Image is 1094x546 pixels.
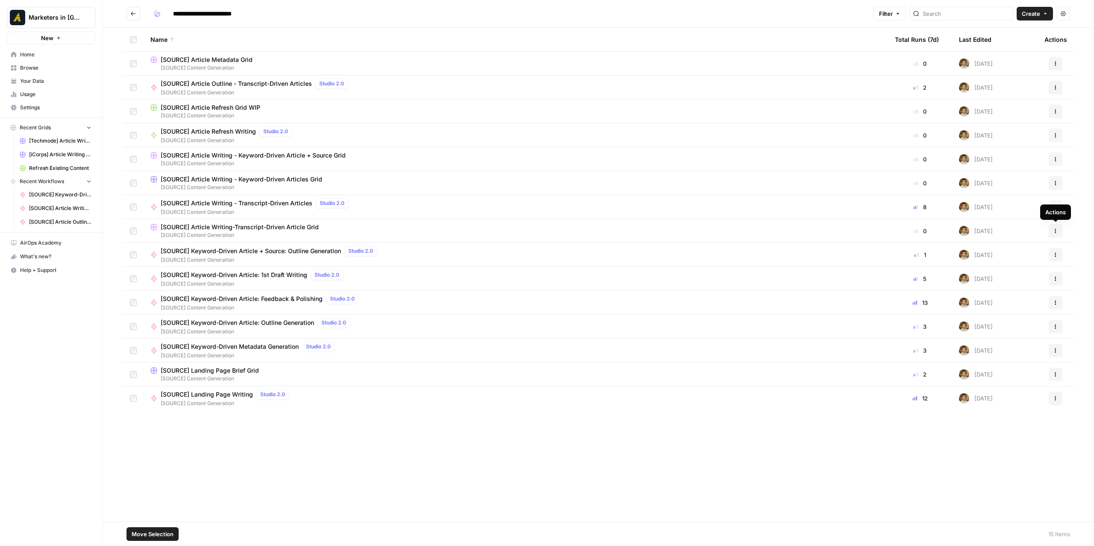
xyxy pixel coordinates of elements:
a: [SOURCE] Article Refresh WritingStudio 2.0[SOURCE] Content Generation [150,126,881,144]
span: Recent Grids [20,124,51,131]
a: [SOURCE] Landing Page Brief Grid[SOURCE] Content Generation [150,366,881,382]
div: Actions [1045,208,1066,216]
span: [SOURCE] Content Generation [161,328,353,336]
span: Help + Support [20,266,91,274]
button: Recent Grids [7,121,95,134]
a: [SOURCE] Keyword-Driven Metadata GenerationStudio 2.0[SOURCE] Content Generation [150,342,881,359]
img: 5zyzjh3tw4s3l6pe5wy4otrd1hyg [959,393,969,403]
img: 5zyzjh3tw4s3l6pe5wy4otrd1hyg [959,58,969,69]
a: [Techmode] Article Writing - Keyword-Driven Articles Grid [16,134,95,148]
img: 5zyzjh3tw4s3l6pe5wy4otrd1hyg [959,178,969,188]
span: Marketers in [GEOGRAPHIC_DATA] [29,13,80,22]
span: [SOURCE] Content Generation [150,112,881,120]
span: [SOURCE] Article Writing - Keyword-Driven Article + Source Grid [161,151,346,160]
span: Settings [20,104,91,111]
span: [SOURCE] Keyword-Driven Article + Source: Outline Generation [161,247,341,255]
a: [SOURCE] Article Writing - Transcript-Driven ArticlesStudio 2.0[SOURCE] Content Generation [150,198,881,216]
span: [SOURCE] Article Writing - Transcript-Driven Articles [161,199,312,207]
span: [SOURCE] Article Writing-Transcript-Driven Article Grid [161,223,319,231]
div: 2 [895,83,945,92]
span: [SOURCE] Landing Page Brief Grid [161,366,259,375]
span: [SOURCE] Keyword-Driven Article: Feedback & Polishing [161,295,323,303]
a: [SOURCE] Article Writing - Keyword-Driven Articles Grid[SOURCE] Content Generation [150,175,881,191]
span: [SOURCE] Article Writing - Transcript-Driven Articles [29,204,91,212]
span: [SOURCE] Content Generation [161,352,338,359]
span: [SOURCE] Article Metadata Grid [161,55,253,64]
span: Filter [879,9,893,18]
span: Studio 2.0 [263,128,288,135]
span: [SOURCE] Keyword-Driven Article: 1st Draft Writing [161,271,307,279]
button: New [7,32,95,44]
div: [DATE] [959,154,993,164]
span: [SOURCE] Content Generation [161,137,295,144]
a: [SOURCE] Keyword-Driven Article: Outline GenerationStudio 2.0[SOURCE] Content Generation [150,318,881,336]
a: [SOURCE] Article Metadata Grid[SOURCE] Content Generation [150,55,881,72]
span: Studio 2.0 [348,247,373,255]
span: [SOURCE] Content Generation [161,400,292,407]
div: What's new? [7,250,95,263]
span: [Techmode] Article Writing - Keyword-Driven Articles Grid [29,137,91,145]
img: 5zyzjh3tw4s3l6pe5wy4otrd1hyg [959,345,969,356]
button: Move Selection [126,527,179,541]
span: [SOURCE] Article Writing - Keyword-Driven Articles Grid [161,175,322,184]
span: [SOURCE] Content Generation [161,208,352,216]
img: 5zyzjh3tw4s3l6pe5wy4otrd1hyg [959,250,969,260]
div: 3 [895,346,945,355]
a: [SOURCE] Keyword-Driven Article: Feedback & PolishingStudio 2.0[SOURCE] Content Generation [150,294,881,312]
span: [SOURCE] Landing Page Writing [161,390,253,399]
span: [SOURCE] Content Generation [161,304,362,312]
a: [iCorps] Article Writing - Keyword-Driven Articles Grid [16,148,95,161]
div: [DATE] [959,82,993,93]
a: [SOURCE] Keyword-Driven Article: Feedback & Polishing [16,188,95,201]
span: Browse [20,64,91,72]
a: [SOURCE] Article Outline - Transcript-Driven ArticlesStudio 2.0[SOURCE] Content Generation [150,79,881,96]
div: [DATE] [959,178,993,188]
a: [SOURCE] Article Refresh Grid WIP[SOURCE] Content Generation [150,103,881,120]
div: [DATE] [959,274,993,284]
span: Studio 2.0 [319,80,344,88]
div: [DATE] [959,202,993,212]
span: [SOURCE] Content Generation [150,184,881,191]
img: 5zyzjh3tw4s3l6pe5wy4otrd1hyg [959,154,969,164]
div: [DATE] [959,130,993,140]
span: [SOURCE] Article Outline - Transcript-Driven Articles [161,79,312,88]
a: [SOURCE] Keyword-Driven Article: 1st Draft WritingStudio 2.0[SOURCE] Content Generation [150,270,881,288]
div: [DATE] [959,226,993,236]
span: Create [1022,9,1040,18]
span: Studio 2.0 [321,319,346,327]
span: [SOURCE] Keyword-Driven Article: Outline Generation [161,318,314,327]
span: [SOURCE] Content Generation [161,280,347,288]
span: [SOURCE] Content Generation [150,160,881,167]
span: Studio 2.0 [260,391,285,398]
a: AirOps Academy [7,236,95,250]
div: 0 [895,107,945,116]
a: Usage [7,88,95,101]
div: [DATE] [959,321,993,332]
a: Your Data [7,74,95,88]
div: [DATE] [959,250,993,260]
a: Browse [7,61,95,75]
img: 5zyzjh3tw4s3l6pe5wy4otrd1hyg [959,298,969,308]
div: [DATE] [959,106,993,117]
div: 1 [895,251,945,259]
span: Studio 2.0 [315,271,339,279]
div: 8 [895,203,945,211]
img: 5zyzjh3tw4s3l6pe5wy4otrd1hyg [959,106,969,117]
div: 0 [895,227,945,235]
img: Marketers in Demand Logo [10,10,25,25]
div: 0 [895,179,945,187]
button: What's new? [7,250,95,263]
span: [SOURCE] Content Generation [161,256,380,264]
div: 12 [895,394,945,403]
a: Home [7,48,95,61]
span: New [41,34,53,42]
span: [SOURCE] Article Refresh Writing [161,127,256,136]
div: 15 Items [1048,530,1070,538]
img: 5zyzjh3tw4s3l6pe5wy4otrd1hyg [959,202,969,212]
div: 5 [895,274,945,283]
div: 2 [895,370,945,379]
div: Last Edited [959,28,991,51]
span: Move Selection [132,530,174,538]
a: Settings [7,101,95,114]
button: Filter [873,7,906,20]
